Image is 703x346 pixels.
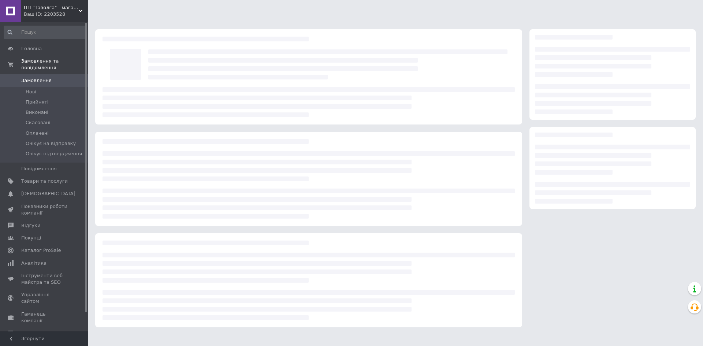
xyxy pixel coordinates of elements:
[21,235,41,241] span: Покупці
[21,260,47,267] span: Аналітика
[21,247,61,254] span: Каталог ProSale
[26,150,82,157] span: Очікує підтвердження
[21,203,68,216] span: Показники роботи компанії
[21,77,52,84] span: Замовлення
[26,119,51,126] span: Скасовані
[21,311,68,324] span: Гаманець компанії
[21,190,75,197] span: [DEMOGRAPHIC_DATA]
[24,11,88,18] div: Ваш ID: 2203528
[24,4,79,11] span: ПП "Таволга" - магазин запчастин та інструментів
[26,109,48,116] span: Виконані
[21,178,68,185] span: Товари та послуги
[26,89,36,95] span: Нові
[21,222,40,229] span: Відгуки
[26,130,49,137] span: Оплачені
[21,291,68,305] span: Управління сайтом
[4,26,86,39] input: Пошук
[26,140,76,147] span: Очікує на відправку
[21,165,57,172] span: Повідомлення
[21,58,88,71] span: Замовлення та повідомлення
[26,99,48,105] span: Прийняті
[21,330,40,336] span: Маркет
[21,272,68,286] span: Інструменти веб-майстра та SEO
[21,45,42,52] span: Головна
